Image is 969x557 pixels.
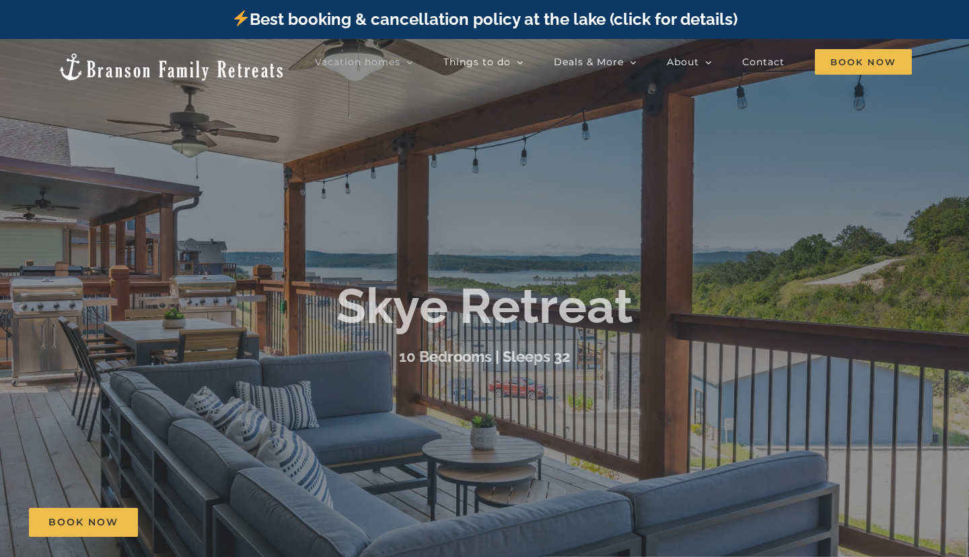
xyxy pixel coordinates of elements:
a: Vacation homes [315,48,413,75]
img: Branson Family Retreats Logo [57,52,285,82]
a: Best booking & cancellation policy at the lake (click for details) [231,9,738,29]
b: Skye Retreat [336,277,633,334]
span: Things to do [443,57,511,67]
span: Vacation homes [315,57,400,67]
h3: 10 Bedrooms | Sleeps 32 [399,348,570,365]
span: Book Now [48,517,118,528]
a: Deals & More [554,48,637,75]
img: ⚡️ [233,10,249,26]
span: Deals & More [554,57,624,67]
span: Book Now [815,49,912,75]
a: About [667,48,712,75]
nav: Main Menu [315,48,912,75]
a: Book Now [29,508,138,537]
a: Contact [742,48,785,75]
a: Things to do [443,48,524,75]
span: Contact [742,57,785,67]
span: About [667,57,699,67]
